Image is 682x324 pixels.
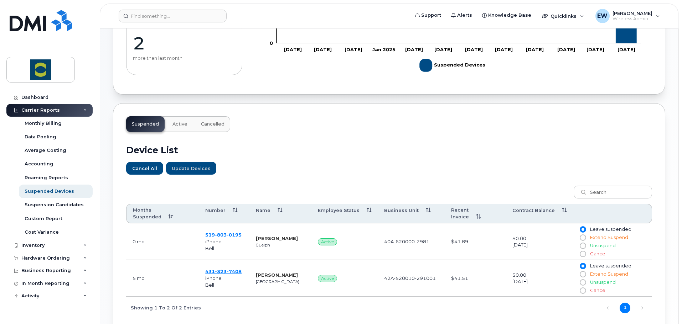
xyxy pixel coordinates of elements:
[201,121,224,127] span: Cancelled
[227,269,242,274] span: 7408
[205,232,242,238] span: 519
[495,47,513,52] tspan: [DATE]
[256,235,298,241] strong: [PERSON_NAME]
[506,223,573,260] td: $0.00
[256,272,298,278] strong: [PERSON_NAME]
[526,47,544,52] tspan: [DATE]
[284,47,302,52] tspan: [DATE]
[465,47,483,52] tspan: [DATE]
[445,204,506,224] th: Recent Invoice: activate to sort column ascending
[265,23,273,29] tspan: 0.5
[637,303,647,313] a: Next
[613,16,652,22] span: Wireless Admin
[227,232,242,238] span: 0195
[256,243,270,248] small: Guelph
[580,280,585,285] input: Unsuspend
[590,9,665,23] div: Emilie Wilson
[420,56,486,75] g: Legend
[126,223,199,260] td: 0 mo
[580,271,585,277] input: Extend Suspend
[590,263,631,269] span: Leave suspended
[172,121,187,127] span: Active
[603,303,613,313] a: Previous
[420,56,486,75] g: Suspended Devices
[580,235,585,240] input: Extend Suspend
[378,223,445,260] td: 40A-620000-2981
[378,260,445,297] td: 42A-520010-291001
[270,40,273,46] tspan: 0
[580,227,585,232] input: Leave suspended
[166,162,216,175] button: Update Devices
[126,260,199,297] td: April 02, 2025 15:08
[215,232,227,238] span: 803
[457,12,472,19] span: Alerts
[215,269,227,274] span: 323
[590,235,628,240] span: Extend Suspend
[249,204,311,224] th: Name: activate to sort column ascending
[613,10,652,16] span: [PERSON_NAME]
[580,288,585,293] input: Cancel
[372,47,396,52] tspan: Jan 2025
[172,165,211,172] span: Update Devices
[445,223,506,260] td: $41.89
[199,204,249,224] th: Number: activate to sort column ascending
[205,269,242,274] span: 431
[378,204,445,224] th: Business Unit: activate to sort column ascending
[133,33,236,54] p: 2
[557,47,575,52] tspan: [DATE]
[574,186,652,198] input: Search
[590,243,616,248] span: Unsuspend
[590,251,606,256] span: Cancel
[256,279,299,284] small: [GEOGRAPHIC_DATA]
[580,263,585,269] input: Leave suspended
[126,301,201,313] div: Showing 1 to 2 of 2 entries
[597,12,608,20] span: EW
[410,8,446,22] a: Support
[590,288,606,293] span: Cancel
[477,8,536,22] a: Knowledge Base
[446,8,477,22] a: Alerts
[318,275,337,282] span: Active
[620,303,630,313] a: 1
[205,282,214,288] span: Bell
[587,47,605,52] tspan: [DATE]
[506,204,573,224] th: Contract Balance: activate to sort column ascending
[205,275,222,281] span: iPhone
[205,269,242,274] a: 4313237408
[205,232,242,238] a: 5198030195
[512,278,567,285] div: [DATE]
[435,47,453,52] tspan: [DATE]
[126,204,199,224] th: Months Suspended: activate to sort column descending
[537,9,589,23] div: Quicklinks
[551,13,577,19] span: Quicklinks
[590,227,631,232] span: Leave suspended
[590,280,616,285] span: Unsuspend
[512,241,567,248] div: [DATE]
[421,12,441,19] span: Support
[506,260,573,297] td: $0.00
[126,145,652,155] h2: Device List
[133,55,236,61] p: more than last month
[405,47,423,52] tspan: [DATE]
[618,47,636,52] tspan: [DATE]
[119,10,227,22] input: Find something...
[580,243,585,249] input: Unsuspend
[205,245,214,251] span: Bell
[126,162,163,175] button: Cancel All
[445,260,506,297] td: $41.51
[580,251,585,257] input: Cancel
[205,239,222,244] span: iPhone
[314,47,332,52] tspan: [DATE]
[488,12,531,19] span: Knowledge Base
[345,47,362,52] tspan: [DATE]
[311,204,378,224] th: Employee Status: activate to sort column ascending
[590,271,628,277] span: Extend Suspend
[132,165,157,172] span: Cancel All
[318,238,337,245] span: Active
